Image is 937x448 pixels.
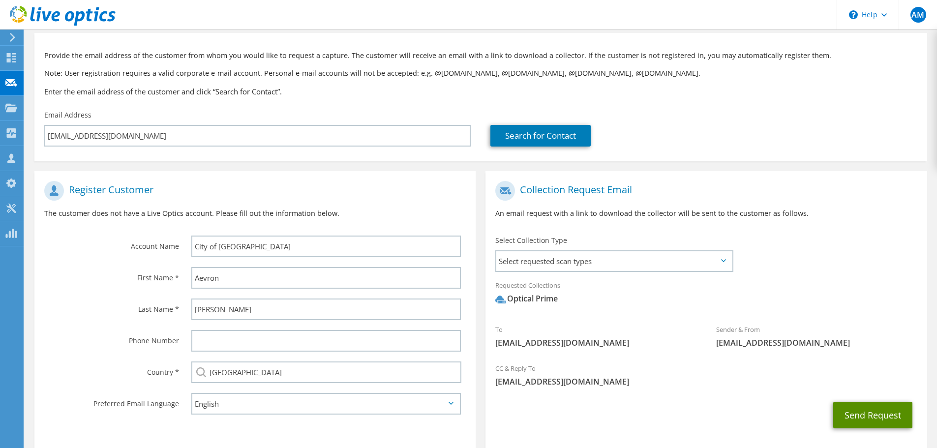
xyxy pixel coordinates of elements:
span: [EMAIL_ADDRESS][DOMAIN_NAME] [495,337,696,348]
p: Provide the email address of the customer from whom you would like to request a capture. The cust... [44,50,917,61]
span: [EMAIL_ADDRESS][DOMAIN_NAME] [495,376,917,387]
span: [EMAIL_ADDRESS][DOMAIN_NAME] [716,337,917,348]
h1: Collection Request Email [495,181,912,201]
p: Note: User registration requires a valid corporate e-mail account. Personal e-mail accounts will ... [44,68,917,79]
a: Search for Contact [490,125,591,147]
svg: \n [849,10,858,19]
label: Select Collection Type [495,236,567,245]
span: Select requested scan types [496,251,732,271]
div: Optical Prime [495,293,558,304]
p: An email request with a link to download the collector will be sent to the customer as follows. [495,208,917,219]
div: CC & Reply To [485,358,927,392]
label: Email Address [44,110,91,120]
h3: Enter the email address of the customer and click “Search for Contact”. [44,86,917,97]
div: Requested Collections [485,275,927,314]
label: Phone Number [44,330,179,346]
span: AM [910,7,926,23]
label: Preferred Email Language [44,393,179,409]
label: Country * [44,361,179,377]
div: Sender & From [706,319,927,353]
label: Account Name [44,236,179,251]
label: Last Name * [44,299,179,314]
p: The customer does not have a Live Optics account. Please fill out the information below. [44,208,466,219]
button: Send Request [833,402,912,428]
label: First Name * [44,267,179,283]
h1: Register Customer [44,181,461,201]
div: To [485,319,706,353]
